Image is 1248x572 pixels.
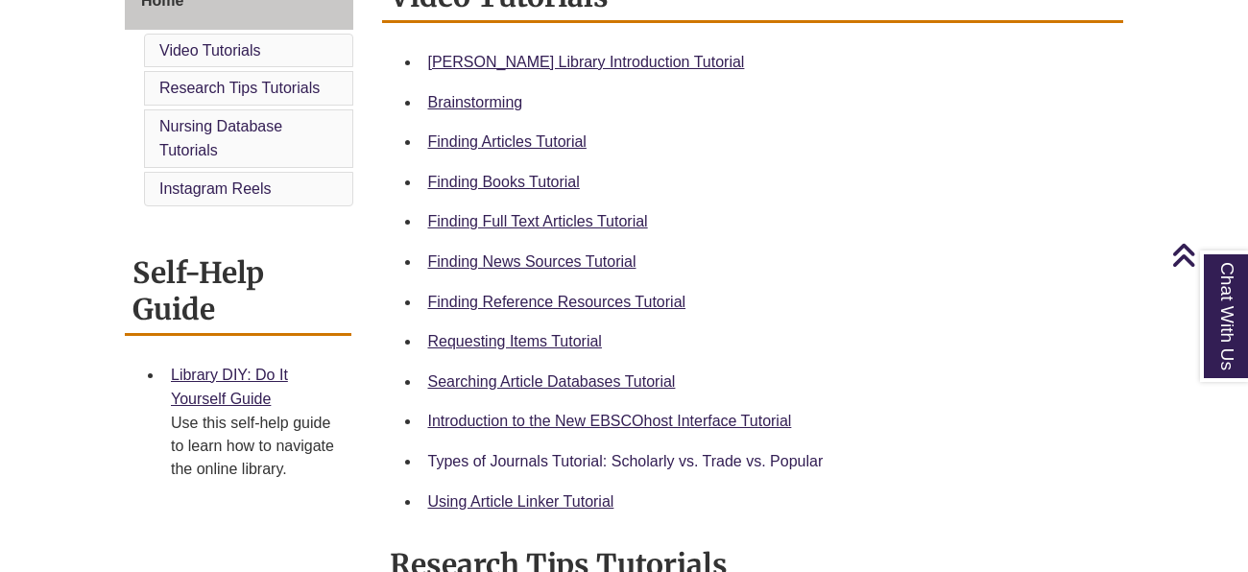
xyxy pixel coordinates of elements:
a: Video Tutorials [159,42,261,59]
a: Searching Article Databases Tutorial [428,373,676,390]
a: Back to Top [1171,242,1243,268]
h2: Self-Help Guide [125,249,351,336]
div: Use this self-help guide to learn how to navigate the online library. [171,412,336,481]
a: Brainstorming [428,94,523,110]
a: [PERSON_NAME] Library Introduction Tutorial [428,54,745,70]
a: Introduction to the New EBSCOhost Interface Tutorial [428,413,792,429]
a: Finding Reference Resources Tutorial [428,294,686,310]
a: Nursing Database Tutorials [159,118,282,159]
a: Using Article Linker Tutorial [428,493,614,510]
a: Research Tips Tutorials [159,80,320,96]
a: Finding Books Tutorial [428,174,580,190]
a: Library DIY: Do It Yourself Guide [171,367,288,408]
a: Instagram Reels [159,180,272,197]
a: Finding Full Text Articles Tutorial [428,213,648,229]
a: Finding News Sources Tutorial [428,253,636,270]
a: Finding Articles Tutorial [428,133,587,150]
a: Types of Journals Tutorial: Scholarly vs. Trade vs. Popular [428,453,824,469]
a: Requesting Items Tutorial [428,333,602,349]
